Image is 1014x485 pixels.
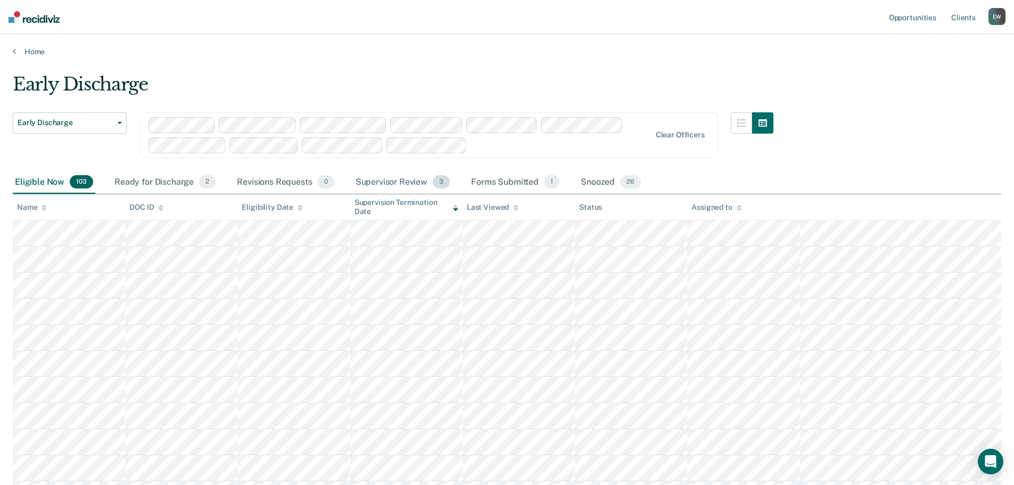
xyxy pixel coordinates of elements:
div: Supervisor Review3 [353,171,452,194]
span: 26 [620,175,641,189]
button: EW [988,8,1005,25]
div: Eligibility Date [242,203,303,212]
div: Forms Submitted1 [469,171,562,194]
div: E W [988,8,1005,25]
div: Revisions Requests0 [235,171,336,194]
span: 3 [433,175,450,189]
div: Eligible Now103 [13,171,95,194]
div: Supervision Termination Date [355,198,458,216]
span: 1 [544,175,559,189]
div: Name [17,203,47,212]
div: Early Discharge [13,73,773,104]
div: DOC ID [129,203,163,212]
div: Snoozed26 [579,171,643,194]
div: Ready for Discharge2 [112,171,218,194]
div: Assigned to [691,203,741,212]
button: Early Discharge [13,112,127,134]
div: Open Intercom Messenger [978,449,1003,474]
span: 0 [317,175,334,189]
img: Recidiviz [9,11,60,23]
div: Clear officers [656,130,705,139]
div: Last Viewed [467,203,518,212]
span: 2 [199,175,216,189]
span: Early Discharge [18,118,113,127]
div: Status [579,203,602,212]
span: 103 [70,175,93,189]
a: Home [13,47,1001,56]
